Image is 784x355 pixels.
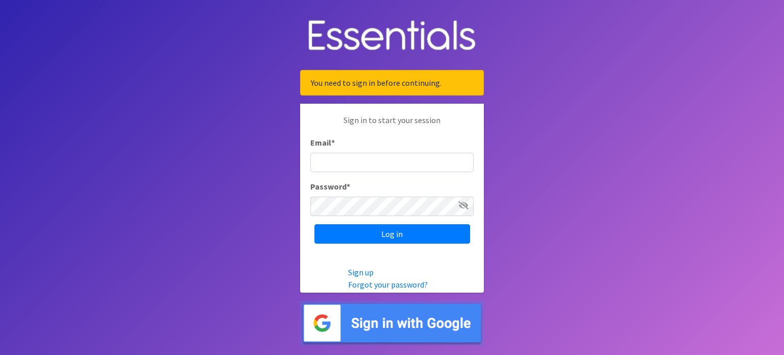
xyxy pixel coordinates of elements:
[314,224,470,244] input: Log in
[300,301,484,345] img: Sign in with Google
[347,181,350,192] abbr: required
[310,180,350,193] label: Password
[300,70,484,96] div: You need to sign in before continuing.
[300,10,484,62] img: Human Essentials
[348,279,428,290] a: Forgot your password?
[310,136,335,149] label: Email
[331,137,335,148] abbr: required
[310,114,474,136] p: Sign in to start your session
[348,267,374,277] a: Sign up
